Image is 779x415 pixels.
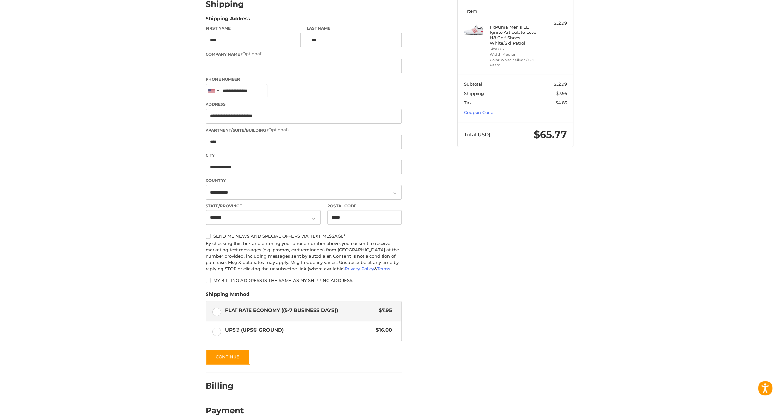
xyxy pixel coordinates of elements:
[464,131,490,138] span: Total (USD)
[225,327,373,334] span: UPS® (UPS® Ground)
[206,178,402,183] label: Country
[267,127,289,132] small: (Optional)
[725,397,779,415] iframe: Google Customer Reviews
[464,81,482,87] span: Subtotal
[534,128,567,141] span: $65.77
[206,76,402,82] label: Phone Number
[541,20,567,27] div: $52.99
[307,25,402,31] label: Last Name
[206,349,250,364] button: Continue
[554,81,567,87] span: $52.99
[206,234,402,239] label: Send me news and special offers via text message*
[375,307,392,314] span: $7.95
[206,51,402,57] label: Company Name
[206,25,301,31] label: First Name
[206,84,221,98] div: United States: +1
[241,51,262,56] small: (Optional)
[206,381,244,391] h2: Billing
[464,91,484,96] span: Shipping
[345,266,374,271] a: Privacy Policy
[377,266,390,271] a: Terms
[490,47,540,52] li: Size 8.5
[206,15,250,25] legend: Shipping Address
[206,101,402,107] label: Address
[372,327,392,334] span: $16.00
[490,52,540,57] li: Width Medium
[206,291,249,301] legend: Shipping Method
[464,100,472,105] span: Tax
[556,91,567,96] span: $7.95
[225,307,376,314] span: Flat Rate Economy ((5-7 Business Days))
[490,57,540,68] li: Color White / Silver / Ski Patrol
[206,278,402,283] label: My billing address is the same as my shipping address.
[556,100,567,105] span: $4.83
[464,110,493,115] a: Coupon Code
[206,127,402,133] label: Apartment/Suite/Building
[206,203,321,209] label: State/Province
[327,203,402,209] label: Postal Code
[490,24,540,46] h4: 1 x Puma Men's LE Ignite Articulate Love H8 Golf Shoes White/Ski Patrol
[206,153,402,158] label: City
[206,240,402,272] div: By checking this box and entering your phone number above, you consent to receive marketing text ...
[464,8,567,14] h3: 1 Item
